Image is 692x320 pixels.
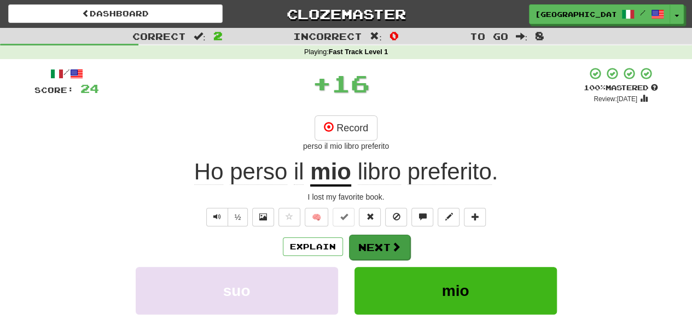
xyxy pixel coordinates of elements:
[411,208,433,226] button: Discuss sentence (alt+u)
[594,95,637,103] small: Review: [DATE]
[370,32,382,41] span: :
[80,82,99,95] span: 24
[34,67,99,80] div: /
[34,85,74,95] span: Score:
[389,29,399,42] span: 0
[442,282,469,299] span: mio
[464,208,486,226] button: Add to collection (alt+a)
[529,4,670,24] a: [GEOGRAPHIC_DATA] /
[354,267,557,315] button: mio
[34,141,658,152] div: perso il mio libro preferito
[278,208,300,226] button: Favorite sentence (alt+f)
[359,208,381,226] button: Reset to 0% Mastered (alt+r)
[252,208,274,226] button: Show image (alt+x)
[293,31,362,42] span: Incorrect
[349,235,410,260] button: Next
[8,4,223,23] a: Dashboard
[438,208,460,226] button: Edit sentence (alt+d)
[132,31,186,42] span: Correct
[223,282,251,299] span: suo
[315,115,377,141] button: Record
[305,208,328,226] button: 🧠
[351,159,498,185] span: .
[329,48,388,56] strong: Fast Track Level 1
[515,32,527,41] span: :
[230,159,287,185] span: perso
[34,191,658,202] div: I lost my favorite book.
[310,159,351,187] u: mio
[194,32,206,41] span: :
[408,159,492,185] span: preferito
[283,237,343,256] button: Explain
[358,159,401,185] span: libro
[332,69,370,97] span: 16
[136,267,338,315] button: suo
[239,4,453,24] a: Clozemaster
[584,83,606,92] span: 100 %
[640,9,646,16] span: /
[294,159,304,185] span: il
[584,83,658,93] div: Mastered
[213,29,223,42] span: 2
[204,208,248,226] div: Text-to-speech controls
[385,208,407,226] button: Ignore sentence (alt+i)
[206,208,228,226] button: Play sentence audio (ctl+space)
[194,159,224,185] span: Ho
[469,31,508,42] span: To go
[228,208,248,226] button: ½
[312,67,332,100] span: +
[535,9,616,19] span: [GEOGRAPHIC_DATA]
[333,208,354,226] button: Set this sentence to 100% Mastered (alt+m)
[535,29,544,42] span: 8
